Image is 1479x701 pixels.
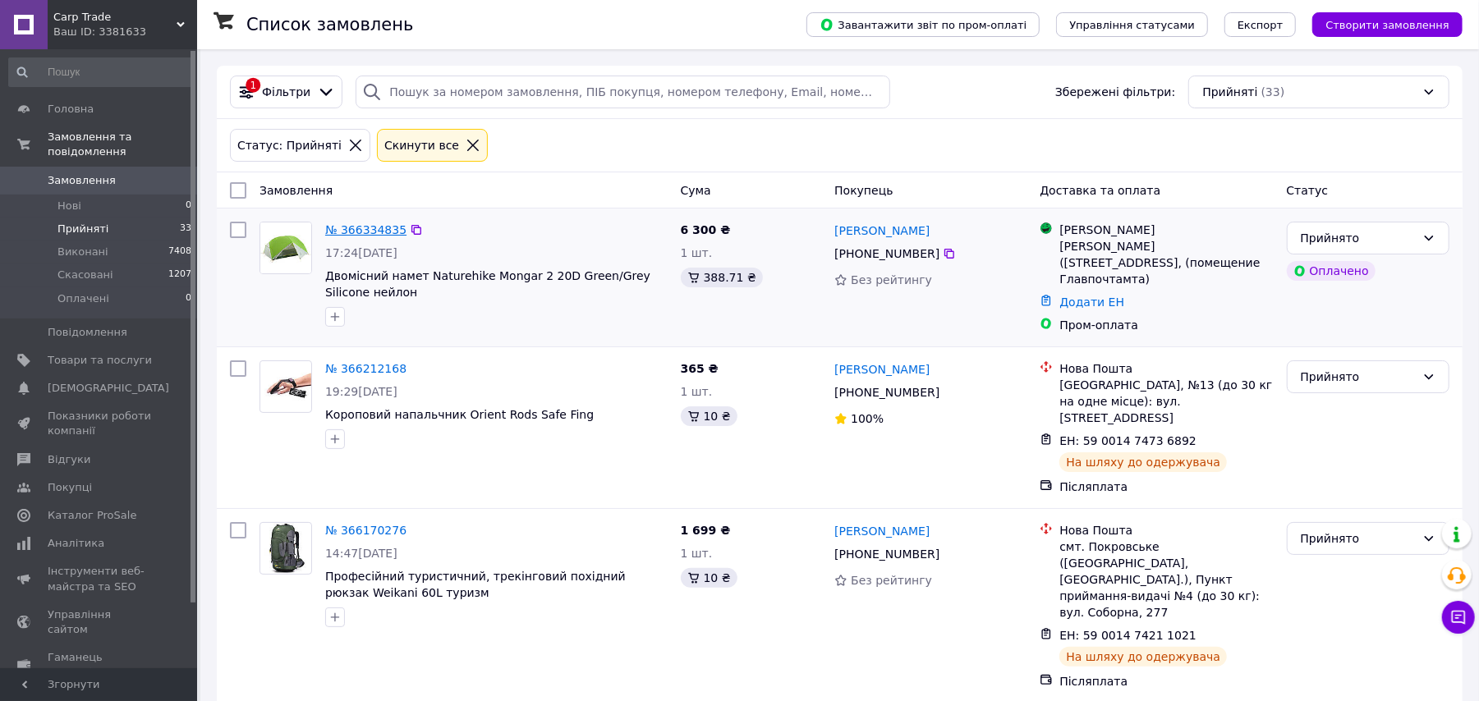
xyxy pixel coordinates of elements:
[681,524,731,537] span: 1 699 ₴
[48,480,92,495] span: Покупці
[48,607,152,637] span: Управління сайтом
[260,373,311,401] img: Фото товару
[681,184,711,197] span: Cума
[820,17,1027,32] span: Завантажити звіт по пром-оплаті
[1056,12,1208,37] button: Управління статусами
[1055,84,1175,100] span: Збережені фільтри:
[1301,529,1416,548] div: Прийнято
[851,412,884,425] span: 100%
[1287,261,1376,281] div: Оплачено
[168,268,191,282] span: 1207
[260,222,312,274] a: Фото товару
[325,547,397,560] span: 14:47[DATE]
[8,57,193,87] input: Пошук
[53,25,197,39] div: Ваш ID: 3381633
[1261,85,1285,99] span: (33)
[57,199,81,213] span: Нові
[1224,12,1297,37] button: Експорт
[681,547,713,560] span: 1 шт.
[834,222,930,239] a: [PERSON_NAME]
[1325,19,1449,31] span: Створити замовлення
[1059,222,1273,238] div: [PERSON_NAME]
[831,543,943,566] div: [PHONE_NUMBER]
[48,452,90,467] span: Відгуки
[48,325,127,340] span: Повідомлення
[1059,479,1273,495] div: Післяплата
[834,523,930,539] a: [PERSON_NAME]
[831,242,943,265] div: [PHONE_NUMBER]
[1059,673,1273,690] div: Післяплата
[851,574,932,587] span: Без рейтингу
[1040,184,1160,197] span: Доставка та оплата
[234,136,345,154] div: Статус: Прийняті
[1059,538,1273,621] div: смт. Покровське ([GEOGRAPHIC_DATA], [GEOGRAPHIC_DATA].), Пункт приймання-видачі №4 (до 30 кг): ву...
[681,568,737,588] div: 10 ₴
[48,353,152,368] span: Товари та послуги
[325,269,650,299] a: Двомісний намет Naturehike Mongar 2 20D Green/Grey Silicone нейлон
[48,564,152,593] span: Інструменти веб-майстра та SEO
[57,222,108,236] span: Прийняті
[48,508,136,523] span: Каталог ProSale
[1301,229,1416,247] div: Прийнято
[325,408,594,421] a: Короповий напальчник Orient Rods Safe Fing
[834,361,930,378] a: [PERSON_NAME]
[168,245,191,259] span: 7408
[834,184,893,197] span: Покупець
[681,362,719,375] span: 365 ₴
[48,381,169,396] span: [DEMOGRAPHIC_DATA]
[48,409,152,438] span: Показники роботи компанії
[1301,368,1416,386] div: Прийнято
[1059,238,1273,287] div: [PERSON_NAME] ([STREET_ADDRESS], (помещение Главпочтамта)
[356,76,890,108] input: Пошук за номером замовлення, ПІБ покупця, номером телефону, Email, номером накладної
[325,570,626,599] a: Професійний туристичний, трекінговий похідний рюкзак Weikani 60L туризм
[325,524,406,537] a: № 366170276
[48,650,152,680] span: Гаманець компанії
[1059,317,1273,333] div: Пром-оплата
[325,246,397,259] span: 17:24[DATE]
[246,15,413,34] h1: Список замовлень
[681,223,731,236] span: 6 300 ₴
[48,130,197,159] span: Замовлення та повідомлення
[260,360,312,413] a: Фото товару
[1287,184,1329,197] span: Статус
[1059,647,1227,667] div: На шляху до одержувача
[1059,522,1273,538] div: Нова Пошта
[57,268,113,282] span: Скасовані
[1059,434,1197,447] span: ЕН: 59 0014 7473 6892
[260,184,333,197] span: Замовлення
[1059,296,1124,309] a: Додати ЕН
[325,362,406,375] a: № 366212168
[325,385,397,398] span: 19:29[DATE]
[48,102,94,117] span: Головна
[1442,601,1475,634] button: Чат з покупцем
[1059,629,1197,642] span: ЕН: 59 0014 7421 1021
[48,536,104,551] span: Аналітика
[262,84,310,100] span: Фільтри
[57,245,108,259] span: Виконані
[57,291,109,306] span: Оплачені
[1059,452,1227,472] div: На шляху до одержувача
[48,173,116,188] span: Замовлення
[1312,12,1463,37] button: Створити замовлення
[851,273,932,286] span: Без рейтингу
[831,381,943,404] div: [PHONE_NUMBER]
[53,10,177,25] span: Carp Trade
[381,136,462,154] div: Cкинути все
[1202,84,1257,100] span: Прийняті
[681,246,713,259] span: 1 шт.
[180,222,191,236] span: 33
[265,523,306,574] img: Фото товару
[1059,360,1273,377] div: Нова Пошта
[1296,17,1463,30] a: Створити замовлення
[186,199,191,213] span: 0
[1059,377,1273,426] div: [GEOGRAPHIC_DATA], №13 (до 30 кг на одне місце): вул. [STREET_ADDRESS]
[681,268,763,287] div: 388.71 ₴
[325,223,406,236] a: № 366334835
[1238,19,1284,31] span: Експорт
[186,291,191,306] span: 0
[806,12,1040,37] button: Завантажити звіт по пром-оплаті
[260,522,312,575] a: Фото товару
